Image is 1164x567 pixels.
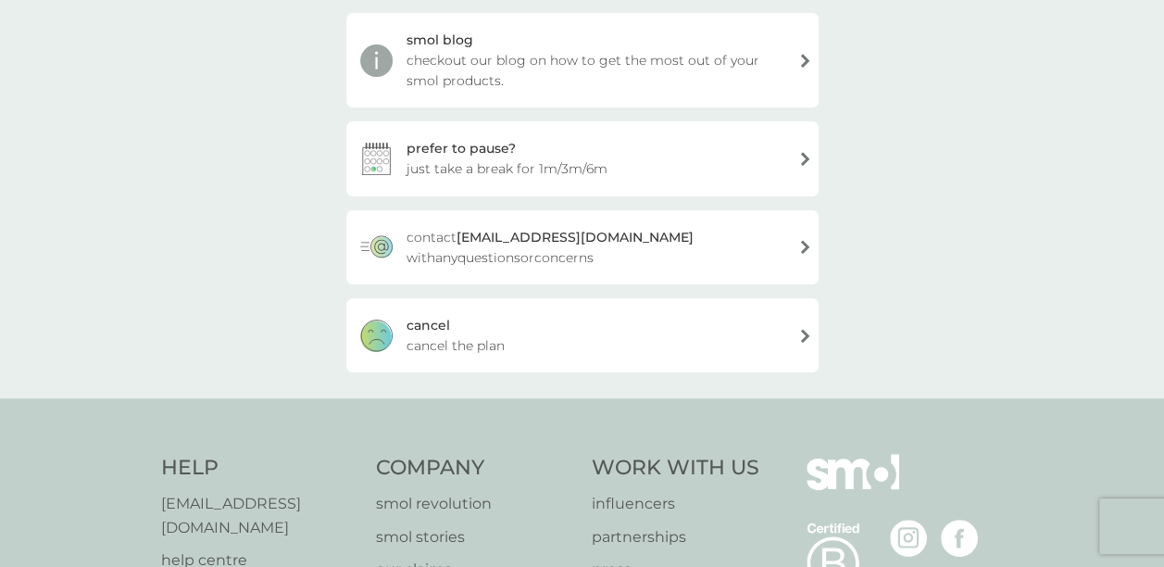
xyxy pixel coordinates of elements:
[592,492,759,516] a: influencers
[592,454,759,483] h4: Work With Us
[407,50,783,91] span: checkout our blog on how to get the most out of your smol products.
[407,227,783,268] span: contact with any questions or concerns
[407,335,505,356] span: cancel the plan
[407,158,607,179] span: just take a break for 1m/3m/6m
[407,30,473,50] div: smol blog
[376,525,573,549] a: smol stories
[941,520,978,557] img: visit the smol Facebook page
[161,454,358,483] h4: Help
[890,520,927,557] img: visit the smol Instagram page
[376,454,573,483] h4: Company
[346,13,819,107] a: smol blogcheckout our blog on how to get the most out of your smol products.
[807,454,899,517] img: smol
[346,210,819,284] a: contact[EMAIL_ADDRESS][DOMAIN_NAME] withanyquestionsorconcerns
[457,229,694,246] strong: [EMAIL_ADDRESS][DOMAIN_NAME]
[407,138,516,158] div: prefer to pause?
[376,492,573,516] a: smol revolution
[161,492,358,539] a: [EMAIL_ADDRESS][DOMAIN_NAME]
[592,525,759,549] a: partnerships
[407,315,450,335] div: cancel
